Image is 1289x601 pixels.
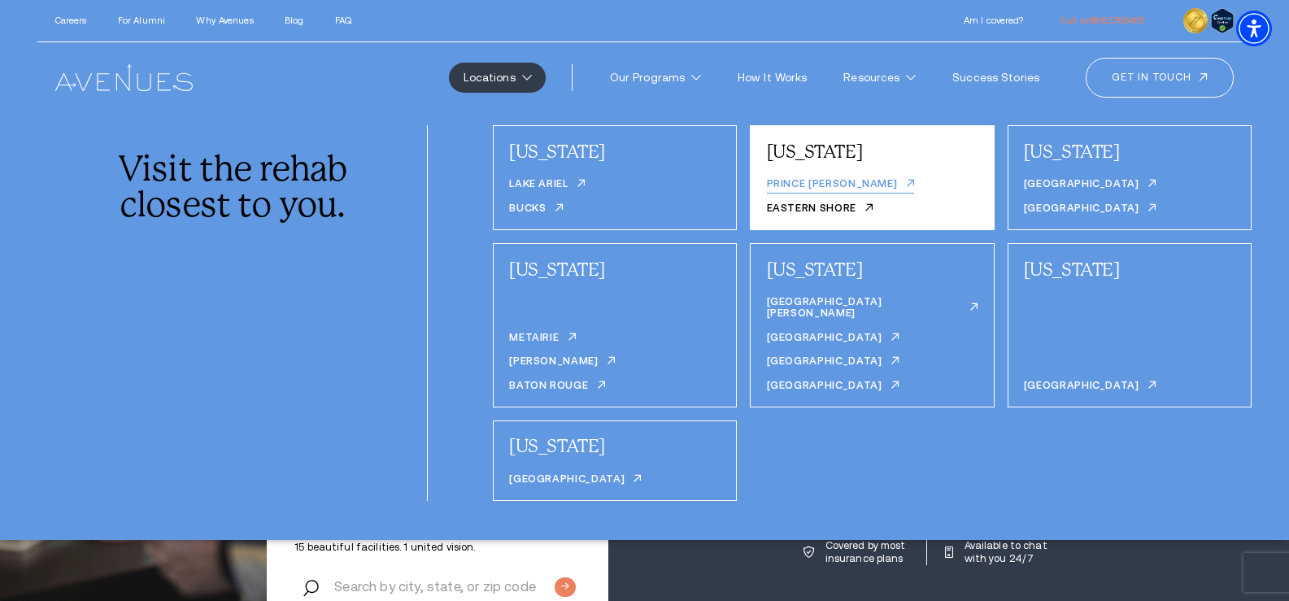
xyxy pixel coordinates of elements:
a: [US_STATE] [767,141,863,162]
a: Success Stories [938,63,1053,93]
input: Submit button [555,577,576,597]
a: Locations [449,63,545,93]
a: Careers [55,15,87,25]
a: [US_STATE] [509,259,605,280]
img: Verify Approval for www.avenuesrecovery.com [1211,8,1234,33]
a: Bucks [509,203,563,218]
a: Am I covered? [964,15,1023,25]
a: [US_STATE] [509,141,605,162]
a: [GEOGRAPHIC_DATA] [1024,203,1156,218]
p: Available to chat with you 24/7 [965,539,1049,565]
p: 15 beautiful facilities. 1 united vision. [295,541,580,554]
a: Baton Rouge [509,380,605,395]
a: Eastern Shore [767,203,873,218]
a: [US_STATE] [509,435,605,456]
a: Get in touch [1086,58,1234,97]
a: [GEOGRAPHIC_DATA] [1024,178,1156,194]
a: [GEOGRAPHIC_DATA] [767,355,899,371]
a: [GEOGRAPHIC_DATA] [767,332,899,347]
a: [US_STATE] [1024,259,1120,280]
a: Blog [285,15,303,25]
a: Resources [830,63,930,93]
a: [GEOGRAPHIC_DATA] [509,473,642,489]
a: [PERSON_NAME] [509,355,615,371]
a: [US_STATE] [767,259,863,280]
a: [US_STATE] [1024,141,1120,162]
a: How It Works [724,63,821,93]
a: [GEOGRAPHIC_DATA] [1024,380,1156,395]
a: Lake Ariel [509,178,585,194]
a: Covered by most insurance plans [803,539,910,565]
a: Prince [PERSON_NAME] [767,178,915,194]
a: FAQ [335,15,351,25]
a: For Alumni [118,15,165,25]
a: Verify Approval for www.avenuesrecovery.com - open in a new tab [1211,11,1234,24]
a: Metairie [509,332,576,347]
a: Why Avenues [196,15,253,25]
a: call 866.376.6465 [1060,15,1143,25]
a: Available to chat with you 24/7 [945,539,1049,565]
a: [GEOGRAPHIC_DATA][PERSON_NAME] [767,296,978,322]
div: Visit the rehab closest to you. [114,151,351,221]
p: Covered by most insurance plans [825,539,910,565]
a: Our Programs [595,63,715,93]
span: 866.376.6465 [1091,15,1143,25]
a: [GEOGRAPHIC_DATA] [767,380,899,395]
img: clock [1183,8,1208,33]
div: Accessibility Menu [1236,11,1272,46]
